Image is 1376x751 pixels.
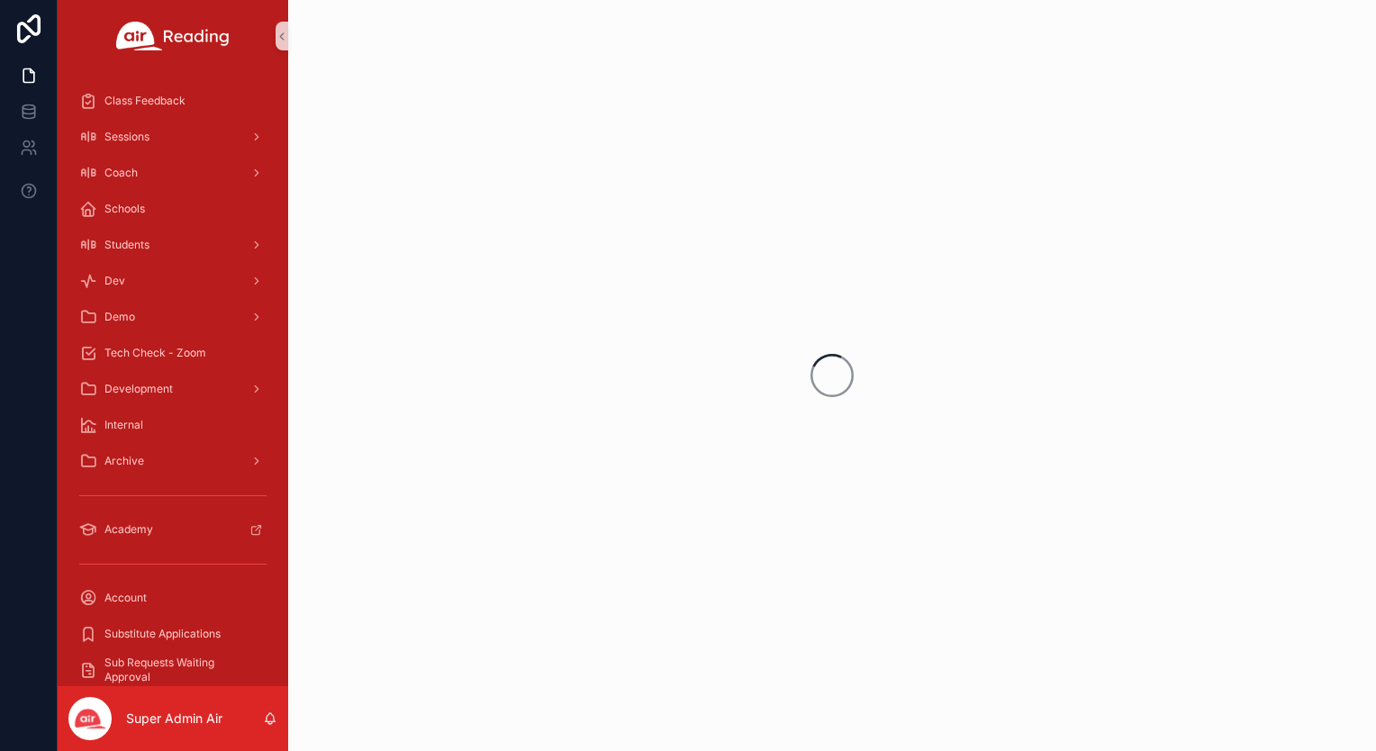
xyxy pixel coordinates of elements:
a: Sub Requests Waiting Approval [68,654,277,686]
a: Sessions [68,121,277,153]
a: Dev [68,265,277,297]
span: Class Feedback [104,94,186,108]
span: Dev [104,274,125,288]
a: Development [68,373,277,405]
span: Demo [104,310,135,324]
span: Academy [104,522,153,537]
img: App logo [116,22,230,50]
a: Schools [68,193,277,225]
span: Internal [104,418,143,432]
a: Internal [68,409,277,441]
a: Archive [68,445,277,477]
a: Demo [68,301,277,333]
span: Substitute Applications [104,627,221,641]
a: Students [68,229,277,261]
span: Sessions [104,130,149,144]
span: Archive [104,454,144,468]
a: Coach [68,157,277,189]
span: Students [104,238,149,252]
span: Development [104,382,173,396]
span: Account [104,591,147,605]
a: Class Feedback [68,85,277,117]
span: Schools [104,202,145,216]
a: Tech Check - Zoom [68,337,277,369]
a: Account [68,582,277,614]
p: Super Admin Air [126,710,222,728]
span: Coach [104,166,138,180]
a: Academy [68,513,277,546]
div: scrollable content [58,72,288,686]
span: Sub Requests Waiting Approval [104,656,259,684]
a: Substitute Applications [68,618,277,650]
span: Tech Check - Zoom [104,346,206,360]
